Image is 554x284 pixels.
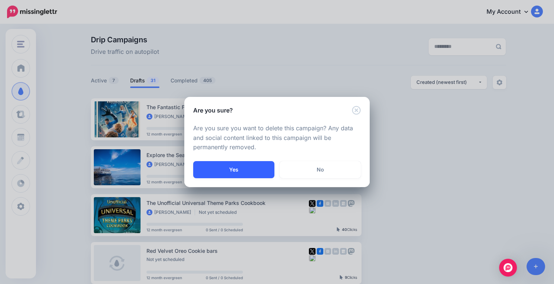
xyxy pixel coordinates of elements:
[280,161,361,178] a: No
[193,106,233,115] h5: Are you sure?
[193,161,274,178] button: Yes
[499,259,517,277] div: Open Intercom Messenger
[352,106,361,115] button: Close
[193,124,361,153] p: Are you sure you want to delete this campaign? Any data and social content linked to this campaig...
